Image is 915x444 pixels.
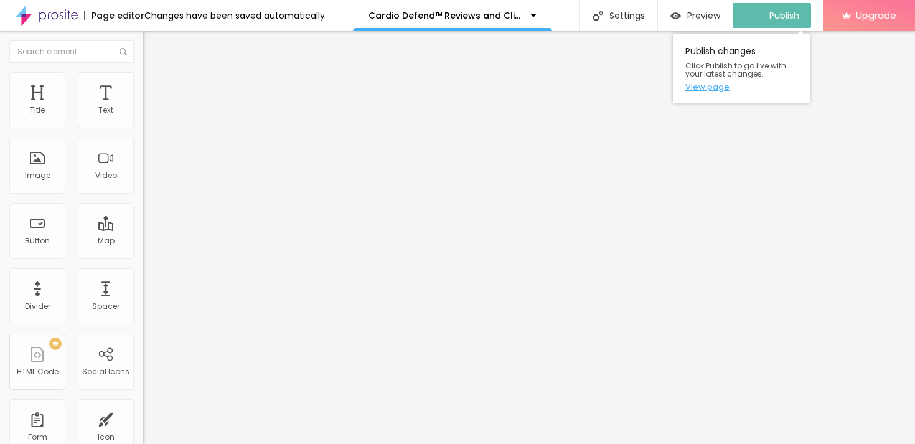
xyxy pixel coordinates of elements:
[144,11,325,20] div: Changes have been saved automatically
[84,11,144,20] div: Page editor
[670,11,681,21] img: view-1.svg
[82,367,129,376] div: Social Icons
[92,302,120,311] div: Spacer
[25,302,50,311] div: Divider
[687,11,720,21] span: Preview
[98,237,115,245] div: Map
[733,3,811,28] button: Publish
[593,11,603,21] img: Icone
[9,40,134,63] input: Search element
[120,48,127,55] img: Icone
[98,433,115,442] div: Icon
[368,11,521,20] p: Cardio Defend™ Reviews and Clinical Insights on Cardiovascular Support
[143,31,915,444] iframe: Editor
[98,106,113,115] div: Text
[856,10,896,21] span: Upgrade
[17,367,59,376] div: HTML Code
[673,34,810,103] div: Publish changes
[25,171,50,180] div: Image
[28,433,47,442] div: Form
[685,83,797,91] a: View page
[769,11,799,21] span: Publish
[30,106,45,115] div: Title
[25,237,50,245] div: Button
[95,171,117,180] div: Video
[658,3,733,28] button: Preview
[685,62,797,78] span: Click Publish to go live with your latest changes.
